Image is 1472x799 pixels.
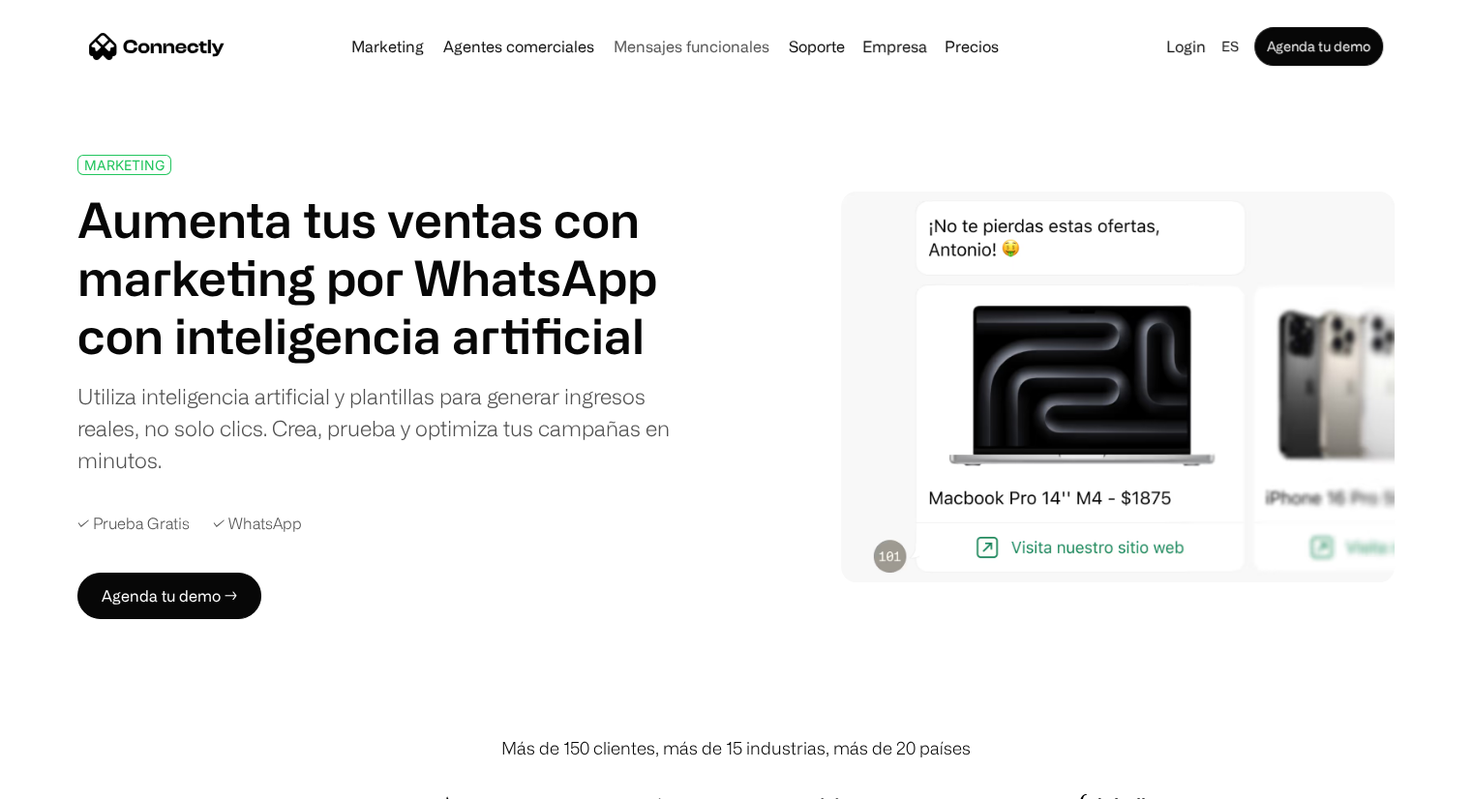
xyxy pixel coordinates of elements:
[89,32,225,61] a: home
[862,33,927,60] div: Empresa
[1158,33,1214,60] a: Login
[77,515,190,533] div: ✓ Prueba Gratis
[781,39,853,54] a: Soporte
[213,515,302,533] div: ✓ WhatsApp
[937,39,1006,54] a: Precios
[19,763,116,792] aside: Language selected: Español
[606,39,777,54] a: Mensajes funcionales
[1214,33,1250,60] div: es
[1254,27,1383,66] a: Agenda tu demo
[77,573,261,619] a: Agenda tu demo →
[856,33,933,60] div: Empresa
[84,158,165,172] div: MARKETING
[77,380,676,476] div: Utiliza inteligencia artificial y plantillas para generar ingresos reales, no solo clics. Crea, p...
[501,735,971,761] div: Más de 150 clientes, más de 15 industrias, más de 20 países
[344,39,432,54] a: Marketing
[1221,33,1239,60] div: es
[77,191,676,365] h1: Aumenta tus ventas con marketing por WhatsApp con inteligencia artificial
[39,765,116,792] ul: Language list
[436,39,602,54] a: Agentes comerciales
